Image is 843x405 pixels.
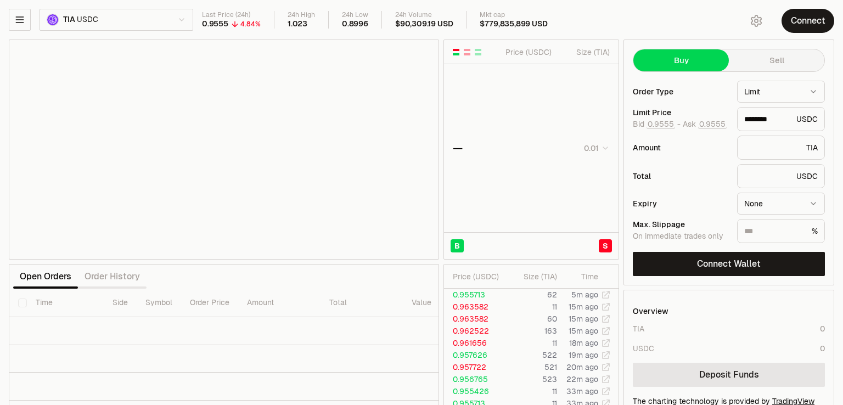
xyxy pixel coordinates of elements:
td: 521 [508,361,558,373]
div: Time [566,271,598,282]
div: $779,835,899 USD [480,19,547,29]
div: 24h High [288,11,315,19]
iframe: Financial Chart [9,40,439,259]
div: USDC [633,343,654,354]
div: Amount [633,144,728,151]
button: Connect [782,9,834,33]
div: 0.9555 [202,19,228,29]
time: 5m ago [571,290,598,300]
div: TIA [737,136,825,160]
button: Select all [18,299,27,307]
button: Buy [633,49,729,71]
div: USDC [737,107,825,131]
td: 0.962522 [444,325,508,337]
div: TIA [633,323,644,334]
span: B [454,240,460,251]
td: 60 [508,313,558,325]
span: TIA [63,15,75,25]
time: 18m ago [569,338,598,348]
td: 0.957626 [444,349,508,361]
img: TIA Logo [47,14,58,25]
div: Total [633,172,728,180]
button: Limit [737,81,825,103]
time: 22m ago [566,374,598,384]
div: Price ( USDC ) [453,271,508,282]
div: Overview [633,306,668,317]
button: Sell [729,49,824,71]
div: Last Price (24h) [202,11,261,19]
td: 0.961656 [444,337,508,349]
div: % [737,219,825,243]
div: 1.023 [288,19,307,29]
button: Show Buy and Sell Orders [452,48,460,57]
div: 0.8996 [342,19,368,29]
th: Time [27,289,104,317]
div: 0 [820,343,825,354]
div: 0 [820,323,825,334]
time: 15m ago [569,302,598,312]
button: Open Orders [13,266,78,288]
div: Size ( TIA ) [517,271,557,282]
span: Bid - [633,120,681,130]
time: 20m ago [566,362,598,372]
td: 11 [508,385,558,397]
div: Price ( USDC ) [503,47,552,58]
time: 33m ago [566,386,598,396]
div: Max. Slippage [633,221,728,228]
button: 0.9555 [698,120,727,128]
td: 0.955713 [444,289,508,301]
span: USDC [77,15,98,25]
th: Symbol [137,289,181,317]
button: Order History [78,266,147,288]
time: 15m ago [569,326,598,336]
td: 62 [508,289,558,301]
th: Total [321,289,403,317]
span: S [603,240,608,251]
div: 24h Low [342,11,368,19]
div: Limit Price [633,109,728,116]
div: — [453,140,463,156]
td: 0.957722 [444,361,508,373]
td: 0.963582 [444,301,508,313]
button: Connect Wallet [633,252,825,276]
th: Amount [238,289,321,317]
time: 15m ago [569,314,598,324]
span: Ask [683,120,727,130]
div: $90,309.19 USD [395,19,453,29]
td: 0.955426 [444,385,508,397]
div: 24h Volume [395,11,453,19]
div: Size ( TIA ) [561,47,610,58]
td: 11 [508,301,558,313]
td: 523 [508,373,558,385]
time: 19m ago [569,350,598,360]
button: 0.9555 [647,120,675,128]
th: Value [403,289,440,317]
td: 522 [508,349,558,361]
td: 0.956765 [444,373,508,385]
div: USDC [737,164,825,188]
th: Order Price [181,289,238,317]
div: 4.84% [240,20,261,29]
th: Side [104,289,137,317]
div: Expiry [633,200,728,207]
td: 163 [508,325,558,337]
button: 0.01 [581,142,610,155]
div: Mkt cap [480,11,547,19]
div: Order Type [633,88,728,95]
td: 0.963582 [444,313,508,325]
button: Show Sell Orders Only [463,48,471,57]
div: On immediate trades only [633,232,728,241]
td: 11 [508,337,558,349]
button: None [737,193,825,215]
button: Show Buy Orders Only [474,48,482,57]
a: Deposit Funds [633,363,825,387]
